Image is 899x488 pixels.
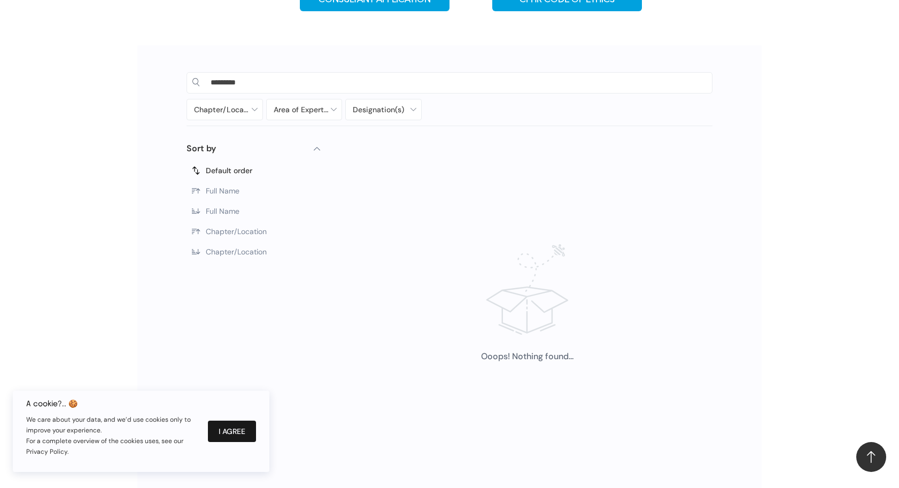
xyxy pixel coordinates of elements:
[481,351,573,362] span: Ooops! Nothing found...
[26,399,197,408] h6: A cookie?.. 🍪
[206,166,252,175] span: Default order
[206,206,239,216] span: Full Name
[206,186,239,196] span: Full Name
[206,227,267,236] span: Chapter/Location
[187,142,216,155] p: Sort by
[26,414,197,457] p: We care about your data, and we’d use cookies only to improve your experience. For a complete ove...
[208,421,256,442] button: I Agree
[206,247,267,257] span: Chapter/Location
